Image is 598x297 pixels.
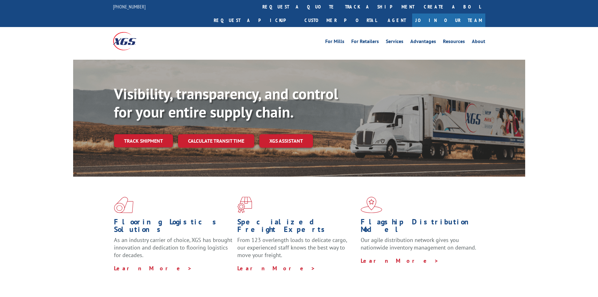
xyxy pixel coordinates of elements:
a: [PHONE_NUMBER] [113,3,146,10]
a: Calculate transit time [178,134,254,148]
b: Visibility, transparency, and control for your entire supply chain. [114,84,338,122]
a: Resources [443,39,465,46]
a: For Mills [325,39,344,46]
span: Our agile distribution network gives you nationwide inventory management on demand. [361,236,476,251]
a: Services [386,39,403,46]
img: xgs-icon-flagship-distribution-model-red [361,197,382,213]
a: Request a pickup [209,14,300,27]
h1: Flooring Logistics Solutions [114,218,233,236]
a: XGS ASSISTANT [259,134,313,148]
h1: Flagship Distribution Model [361,218,479,236]
a: Learn More > [114,265,192,272]
a: Agent [381,14,412,27]
a: Advantages [410,39,436,46]
p: From 123 overlength loads to delicate cargo, our experienced staff knows the best way to move you... [237,236,356,264]
a: For Retailers [351,39,379,46]
img: xgs-icon-focused-on-flooring-red [237,197,252,213]
span: As an industry carrier of choice, XGS has brought innovation and dedication to flooring logistics... [114,236,232,259]
a: Learn More > [361,257,439,264]
h1: Specialized Freight Experts [237,218,356,236]
a: Track shipment [114,134,173,147]
a: About [472,39,485,46]
a: Customer Portal [300,14,381,27]
a: Learn More > [237,265,315,272]
a: Join Our Team [412,14,485,27]
img: xgs-icon-total-supply-chain-intelligence-red [114,197,133,213]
